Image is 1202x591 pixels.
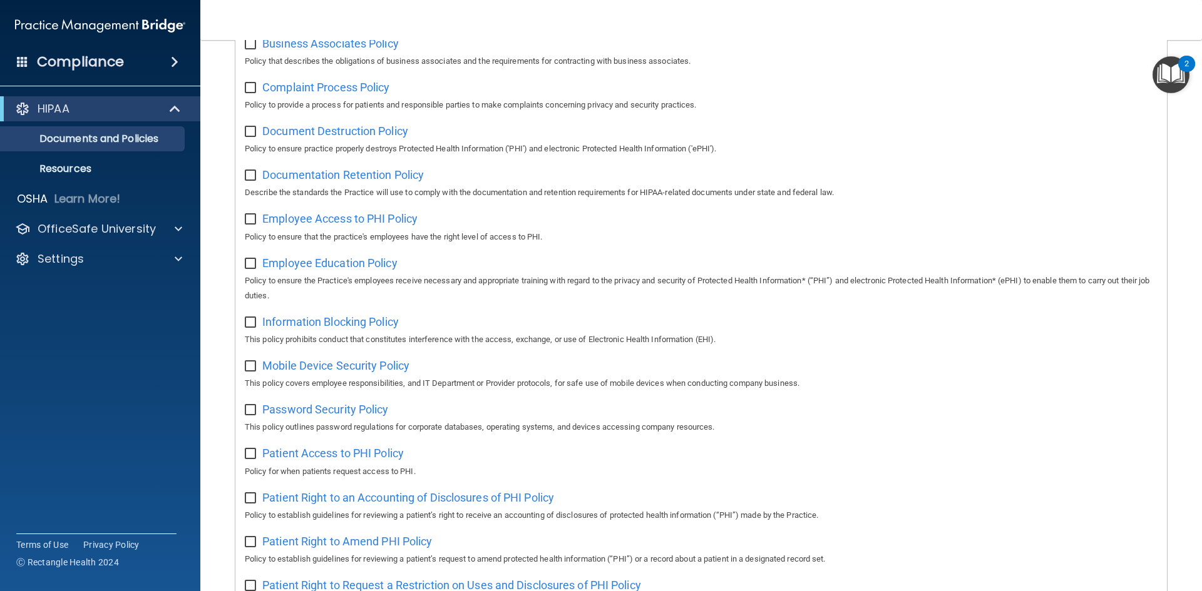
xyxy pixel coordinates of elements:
button: Open Resource Center, 2 new notifications [1153,56,1189,93]
p: Learn More! [54,191,121,206]
p: OfficeSafe University [38,221,156,236]
span: Password Security Policy [262,403,388,416]
p: This policy covers employee responsibilities, and IT Department or Provider protocols, for safe u... [245,376,1158,391]
p: Policy for when patients request access to PHI. [245,464,1158,479]
p: Policy to provide a process for patients and responsible parties to make complaints concerning pr... [245,98,1158,113]
span: Complaint Process Policy [262,81,389,94]
a: Terms of Use [16,538,68,551]
span: Business Associates Policy [262,37,399,50]
p: Documents and Policies [8,133,179,145]
p: HIPAA [38,101,69,116]
h4: Compliance [37,53,124,71]
p: Describe the standards the Practice will use to comply with the documentation and retention requi... [245,185,1158,200]
span: Mobile Device Security Policy [262,359,409,372]
span: Patient Right to an Accounting of Disclosures of PHI Policy [262,491,554,504]
p: Policy to ensure the Practice's employees receive necessary and appropriate training with regard ... [245,273,1158,303]
p: Policy that describes the obligations of business associates and the requirements for contracting... [245,54,1158,69]
p: Policy to establish guidelines for reviewing a patient’s right to receive an accounting of disclo... [245,508,1158,523]
img: PMB logo [15,13,185,38]
p: This policy prohibits conduct that constitutes interference with the access, exchange, or use of ... [245,332,1158,347]
p: OSHA [17,191,48,206]
span: Employee Education Policy [262,256,398,270]
span: Employee Access to PHI Policy [262,212,418,225]
p: Settings [38,251,84,266]
p: Policy to establish guidelines for reviewing a patient’s request to amend protected health inform... [245,552,1158,567]
a: Settings [15,251,182,266]
span: Ⓒ Rectangle Health 2024 [16,556,119,568]
p: Resources [8,163,179,175]
span: Documentation Retention Policy [262,168,424,181]
a: OfficeSafe University [15,221,182,236]
a: Privacy Policy [83,538,140,551]
p: Policy to ensure practice properly destroys Protected Health Information ('PHI') and electronic P... [245,141,1158,156]
span: Document Destruction Policy [262,124,408,138]
a: HIPAA [15,101,182,116]
p: Policy to ensure that the practice's employees have the right level of access to PHI. [245,230,1158,245]
span: Patient Access to PHI Policy [262,447,404,460]
div: 2 [1184,64,1189,80]
span: Information Blocking Policy [262,315,399,328]
p: This policy outlines password regulations for corporate databases, operating systems, and devices... [245,420,1158,435]
span: Patient Right to Amend PHI Policy [262,535,432,548]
